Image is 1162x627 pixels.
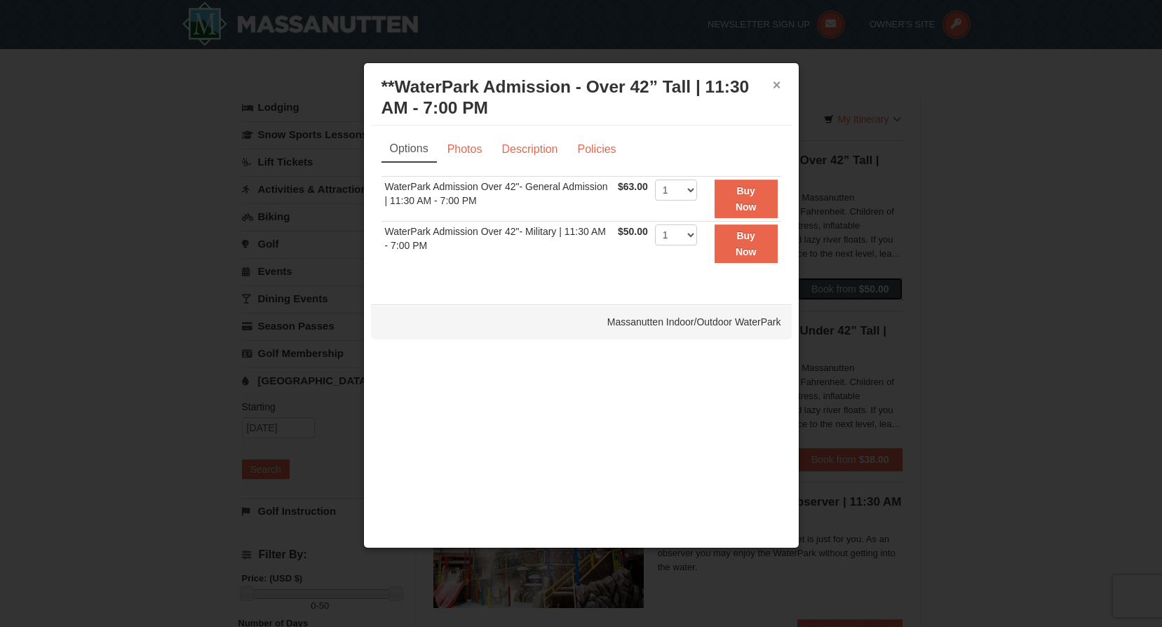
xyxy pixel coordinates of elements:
[618,226,648,237] span: $50.00
[736,230,757,257] strong: Buy Now
[736,185,757,212] strong: Buy Now
[715,180,778,218] button: Buy Now
[618,181,648,192] span: $63.00
[715,224,778,263] button: Buy Now
[381,222,615,266] td: WaterPark Admission Over 42"- Military | 11:30 AM - 7:00 PM
[381,76,781,119] h3: **WaterPark Admission - Over 42” Tall | 11:30 AM - 7:00 PM
[568,136,625,163] a: Policies
[492,136,567,163] a: Description
[381,177,615,222] td: WaterPark Admission Over 42"- General Admission | 11:30 AM - 7:00 PM
[438,136,492,163] a: Photos
[371,304,792,339] div: Massanutten Indoor/Outdoor WaterPark
[381,136,437,163] a: Options
[773,78,781,92] button: ×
